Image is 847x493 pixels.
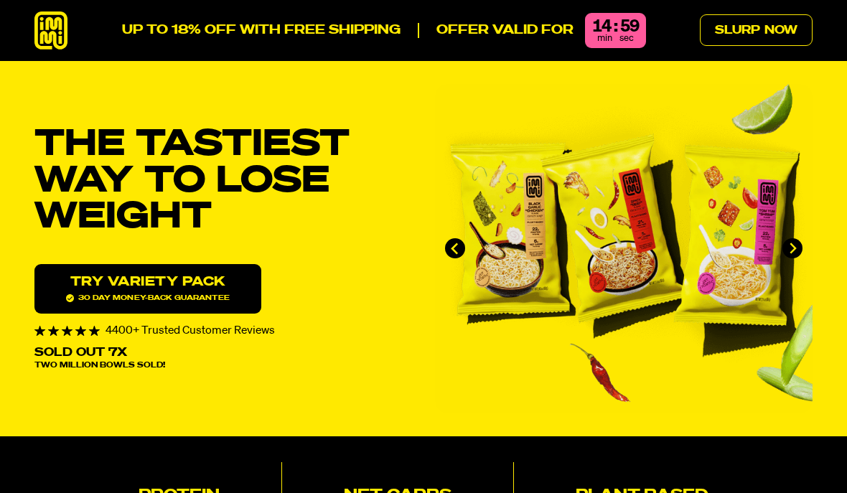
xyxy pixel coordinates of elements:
[418,23,574,38] p: Offer valid for
[435,84,813,413] div: immi slideshow
[619,34,634,43] span: sec
[592,19,611,36] div: 14
[34,264,261,314] a: Try variety Pack30 day money-back guarantee
[614,19,617,36] div: :
[122,23,401,38] p: UP TO 18% OFF WITH FREE SHIPPING
[34,127,412,236] h1: THE TASTIEST WAY TO LOSE WEIGHT
[445,238,465,258] button: Go to last slide
[435,84,813,413] li: 1 of 4
[34,325,412,337] div: 4400+ Trusted Customer Reviews
[66,294,230,302] span: 30 day money-back guarantee
[700,14,813,46] a: Slurp Now
[782,238,802,258] button: Next slide
[597,34,612,43] span: min
[34,347,127,359] p: Sold Out 7X
[34,362,165,370] span: Two Million Bowls Sold!
[620,19,639,36] div: 59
